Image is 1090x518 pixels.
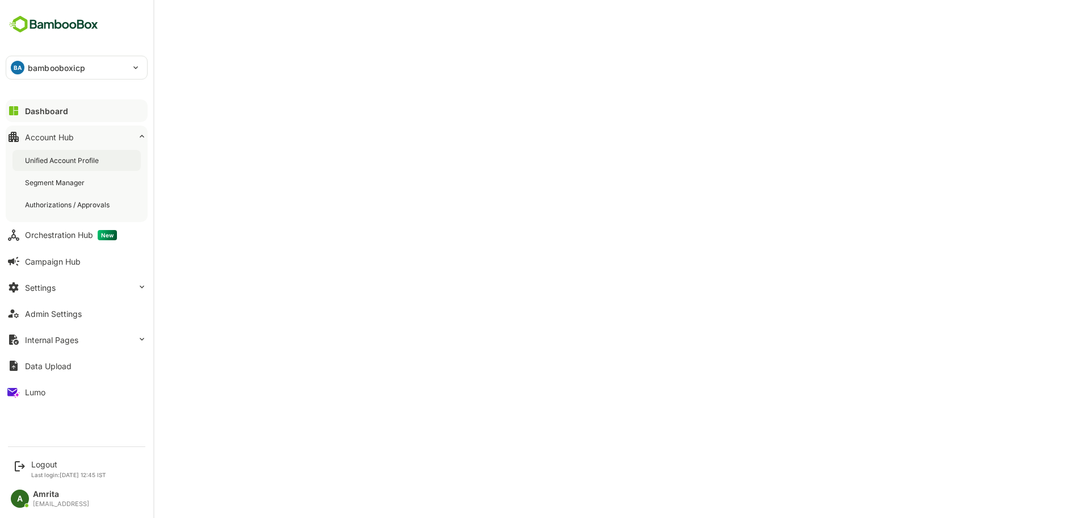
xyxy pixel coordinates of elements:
div: Amrita [33,490,89,499]
p: Last login: [DATE] 12:45 IST [31,471,106,478]
p: bambooboxicp [28,62,86,74]
div: BAbambooboxicp [6,56,147,79]
div: Campaign Hub [25,257,81,266]
button: Admin Settings [6,302,148,325]
button: Dashboard [6,99,148,122]
div: Admin Settings [25,309,82,319]
div: A [11,490,29,508]
div: Authorizations / Approvals [25,200,112,210]
div: Segment Manager [25,178,87,187]
button: Account Hub [6,126,148,148]
div: Lumo [25,387,45,397]
img: BambooboxFullLogoMark.5f36c76dfaba33ec1ec1367b70bb1252.svg [6,14,102,35]
div: Unified Account Profile [25,156,101,165]
div: Data Upload [25,361,72,371]
button: Internal Pages [6,328,148,351]
div: Logout [31,459,106,469]
span: New [98,230,117,240]
div: BA [11,61,24,74]
div: Settings [25,283,56,293]
div: Account Hub [25,132,74,142]
div: Dashboard [25,106,68,116]
div: Orchestration Hub [25,230,117,240]
button: Data Upload [6,354,148,377]
button: Orchestration HubNew [6,224,148,247]
div: [EMAIL_ADDRESS] [33,500,89,508]
button: Lumo [6,381,148,403]
button: Settings [6,276,148,299]
div: Internal Pages [25,335,78,345]
button: Campaign Hub [6,250,148,273]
